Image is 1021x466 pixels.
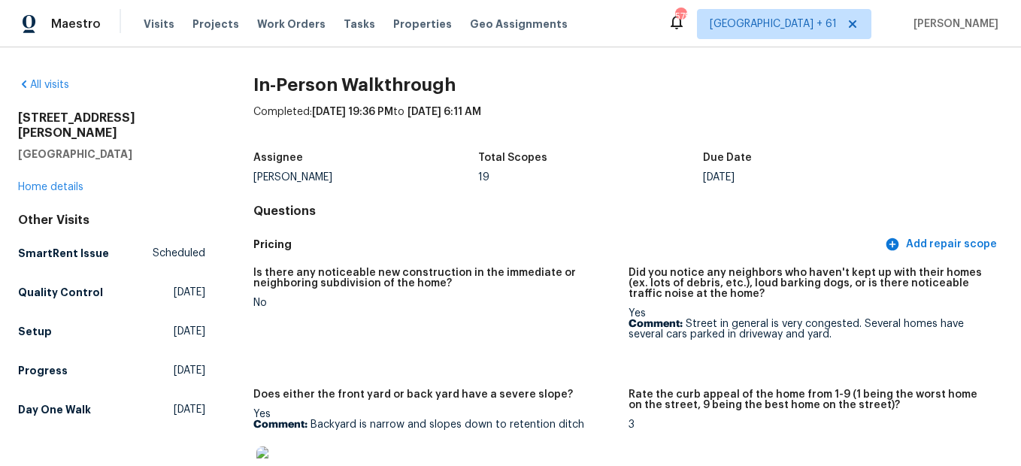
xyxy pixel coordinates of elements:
h5: Setup [18,324,52,339]
span: Projects [192,17,239,32]
h5: Pricing [253,237,882,253]
span: [PERSON_NAME] [907,17,998,32]
p: Backyard is narrow and slopes down to retention ditch [253,419,616,430]
span: Scheduled [153,246,205,261]
span: [DATE] [174,402,205,417]
span: [DATE] [174,324,205,339]
span: [GEOGRAPHIC_DATA] + 61 [710,17,837,32]
h5: Rate the curb appeal of the home from 1-9 (1 being the worst home on the street, 9 being the best... [629,389,991,410]
h2: In-Person Walkthrough [253,77,1003,92]
span: [DATE] [174,285,205,300]
span: Properties [393,17,452,32]
div: 3 [629,419,991,430]
span: [DATE] 19:36 PM [312,107,393,117]
div: Other Visits [18,213,205,228]
a: Progress[DATE] [18,357,205,384]
button: Add repair scope [882,231,1003,259]
a: Day One Walk[DATE] [18,396,205,423]
h5: Assignee [253,153,303,163]
b: Comment: [253,419,308,430]
div: 19 [478,172,703,183]
h5: Quality Control [18,285,103,300]
span: Geo Assignments [470,17,568,32]
h2: [STREET_ADDRESS][PERSON_NAME] [18,110,205,141]
span: [DATE] [174,363,205,378]
a: All visits [18,80,69,90]
h5: Progress [18,363,68,378]
a: SmartRent IssueScheduled [18,240,205,267]
h5: Day One Walk [18,402,91,417]
b: Comment: [629,319,683,329]
div: No [253,298,616,308]
div: Yes [629,308,991,340]
a: Home details [18,182,83,192]
span: Work Orders [257,17,326,32]
h5: Due Date [703,153,752,163]
h5: Does either the front yard or back yard have a severe slope? [253,389,573,400]
h5: [GEOGRAPHIC_DATA] [18,147,205,162]
span: Tasks [344,19,375,29]
h5: Is there any noticeable new construction in the immediate or neighboring subdivision of the home? [253,268,616,289]
h4: Questions [253,204,1003,219]
h5: Did you notice any neighbors who haven't kept up with their homes (ex. lots of debris, etc.), lou... [629,268,991,299]
span: Add repair scope [888,235,997,254]
h5: SmartRent Issue [18,246,109,261]
span: [DATE] 6:11 AM [407,107,481,117]
span: Visits [144,17,174,32]
div: [PERSON_NAME] [253,172,478,183]
div: [DATE] [703,172,928,183]
a: Quality Control[DATE] [18,279,205,306]
h5: Total Scopes [478,153,547,163]
span: Maestro [51,17,101,32]
div: 575 [675,9,686,24]
a: Setup[DATE] [18,318,205,345]
div: Completed: to [253,104,1003,144]
p: Street in general is very congested. Several homes have several cars parked in driveway and yard. [629,319,991,340]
